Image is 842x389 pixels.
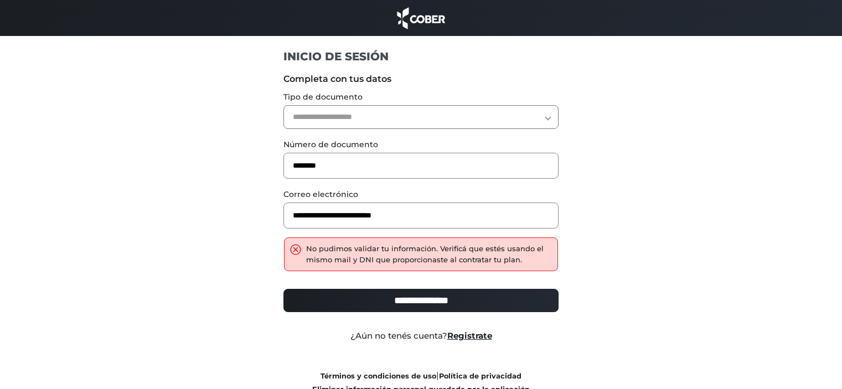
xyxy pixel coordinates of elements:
[321,372,436,380] a: Términos y condiciones de uso
[306,243,552,265] div: No pudimos validar tu información. Verificá que estés usando el mismo mail y DNI que proporcionas...
[283,189,559,200] label: Correo electrónico
[394,6,448,30] img: cober_marca.png
[283,139,559,151] label: Número de documento
[447,330,492,341] a: Registrate
[283,91,559,103] label: Tipo de documento
[275,330,567,343] div: ¿Aún no tenés cuenta?
[439,372,521,380] a: Política de privacidad
[283,72,559,86] label: Completa con tus datos
[283,49,559,64] h1: INICIO DE SESIÓN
